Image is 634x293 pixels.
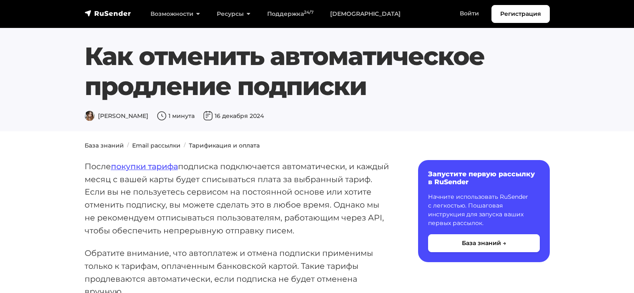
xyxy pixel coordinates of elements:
img: Время чтения [157,111,167,121]
a: Тарификация и оплата [189,142,260,149]
img: RuSender [85,9,131,18]
h6: Запустите первую рассылку в RuSender [428,170,540,186]
img: Дата публикации [203,111,213,121]
a: Ресурсы [208,5,259,23]
a: [DEMOGRAPHIC_DATA] [322,5,409,23]
h1: Как отменить автоматическое продление подписки [85,41,550,101]
a: Возможности [142,5,208,23]
a: Email рассылки [132,142,180,149]
button: База знаний → [428,234,540,252]
a: Регистрация [491,5,550,23]
span: 1 минута [157,112,195,120]
span: 16 декабря 2024 [203,112,264,120]
p: Начните использовать RuSender с легкостью. Пошаговая инструкция для запуска ваших первых рассылок. [428,193,540,228]
nav: breadcrumb [80,141,555,150]
a: Войти [451,5,487,22]
p: После подписка подключается автоматически, и каждый месяц с вашей карты будет списываться плата з... [85,160,391,237]
sup: 24/7 [304,10,313,15]
a: Поддержка24/7 [259,5,322,23]
span: [PERSON_NAME] [85,112,148,120]
a: покупки тарифа [111,161,178,171]
a: Запустите первую рассылку в RuSender Начните использовать RuSender с легкостью. Пошаговая инструк... [418,160,550,262]
a: База знаний [85,142,124,149]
